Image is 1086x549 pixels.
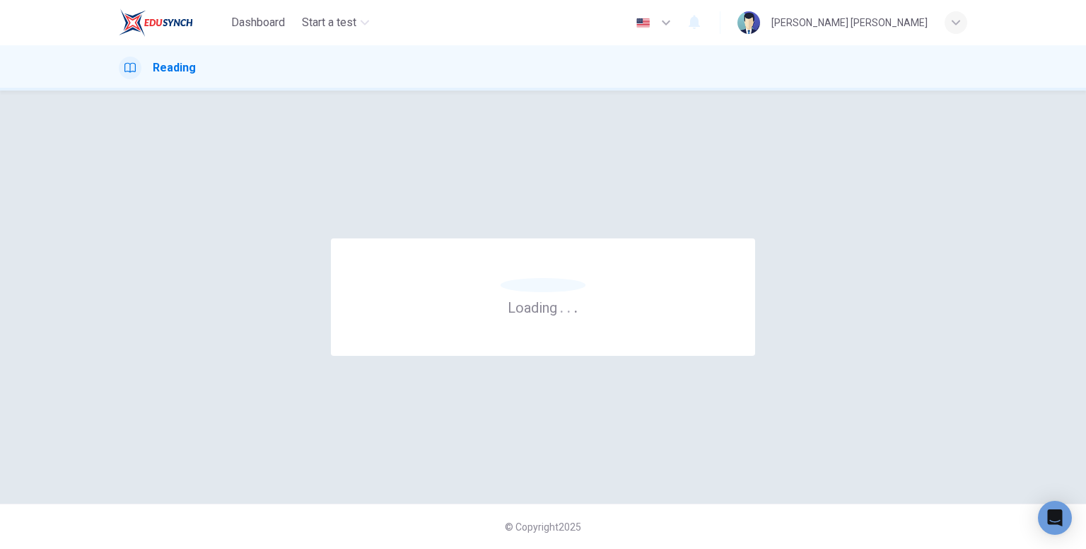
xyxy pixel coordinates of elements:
[296,10,375,35] button: Start a test
[566,294,571,318] h6: .
[737,11,760,34] img: Profile picture
[231,14,285,31] span: Dashboard
[302,14,356,31] span: Start a test
[771,14,928,31] div: [PERSON_NAME] [PERSON_NAME]
[119,8,226,37] a: EduSynch logo
[119,8,193,37] img: EduSynch logo
[226,10,291,35] button: Dashboard
[153,59,196,76] h1: Reading
[505,521,581,533] span: © Copyright 2025
[634,18,652,28] img: en
[508,298,578,316] h6: Loading
[573,294,578,318] h6: .
[559,294,564,318] h6: .
[1038,501,1072,535] div: Open Intercom Messenger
